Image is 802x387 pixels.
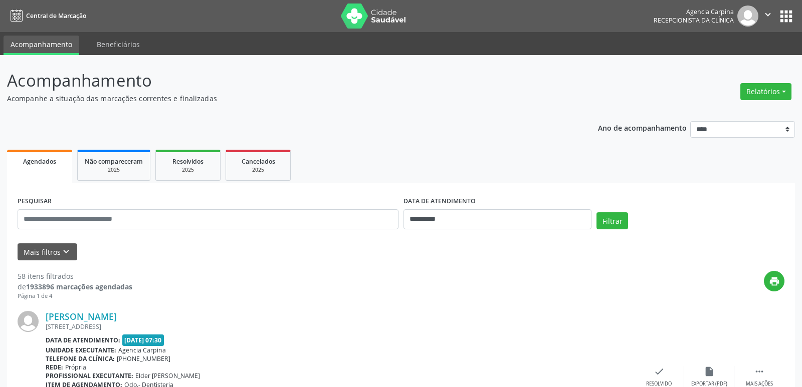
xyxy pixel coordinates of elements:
[762,9,773,20] i: 
[61,246,72,257] i: keyboard_arrow_down
[758,6,777,27] button: 
[122,334,164,346] span: [DATE] 07:30
[46,311,117,322] a: [PERSON_NAME]
[118,346,166,354] span: Agencia Carpina
[85,157,143,166] span: Não compareceram
[172,157,204,166] span: Resolvidos
[18,281,132,292] div: de
[85,166,143,174] div: 2025
[7,8,86,24] a: Central de Marcação
[4,36,79,55] a: Acompanhamento
[163,166,213,174] div: 2025
[654,366,665,377] i: check
[242,157,275,166] span: Cancelados
[90,36,147,53] a: Beneficiários
[65,363,86,371] span: Própria
[46,363,63,371] b: Rede:
[26,12,86,20] span: Central de Marcação
[654,8,734,16] div: Agencia Carpina
[737,6,758,27] img: img
[18,271,132,281] div: 58 itens filtrados
[740,83,791,100] button: Relatórios
[7,68,558,93] p: Acompanhamento
[117,354,170,363] span: [PHONE_NUMBER]
[23,157,56,166] span: Agendados
[596,212,628,229] button: Filtrar
[46,371,133,380] b: Profissional executante:
[598,121,687,134] p: Ano de acompanhamento
[46,336,120,344] b: Data de atendimento:
[777,8,795,25] button: apps
[404,194,476,209] label: DATA DE ATENDIMENTO
[233,166,283,174] div: 2025
[18,194,52,209] label: PESQUISAR
[26,282,132,291] strong: 1933896 marcações agendadas
[46,346,116,354] b: Unidade executante:
[18,243,77,261] button: Mais filtroskeyboard_arrow_down
[764,271,784,291] button: print
[18,292,132,300] div: Página 1 de 4
[46,322,634,331] div: [STREET_ADDRESS]
[18,311,39,332] img: img
[754,366,765,377] i: 
[135,371,200,380] span: Elder [PERSON_NAME]
[46,354,115,363] b: Telefone da clínica:
[704,366,715,377] i: insert_drive_file
[769,276,780,287] i: print
[7,93,558,104] p: Acompanhe a situação das marcações correntes e finalizadas
[654,16,734,25] span: Recepcionista da clínica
